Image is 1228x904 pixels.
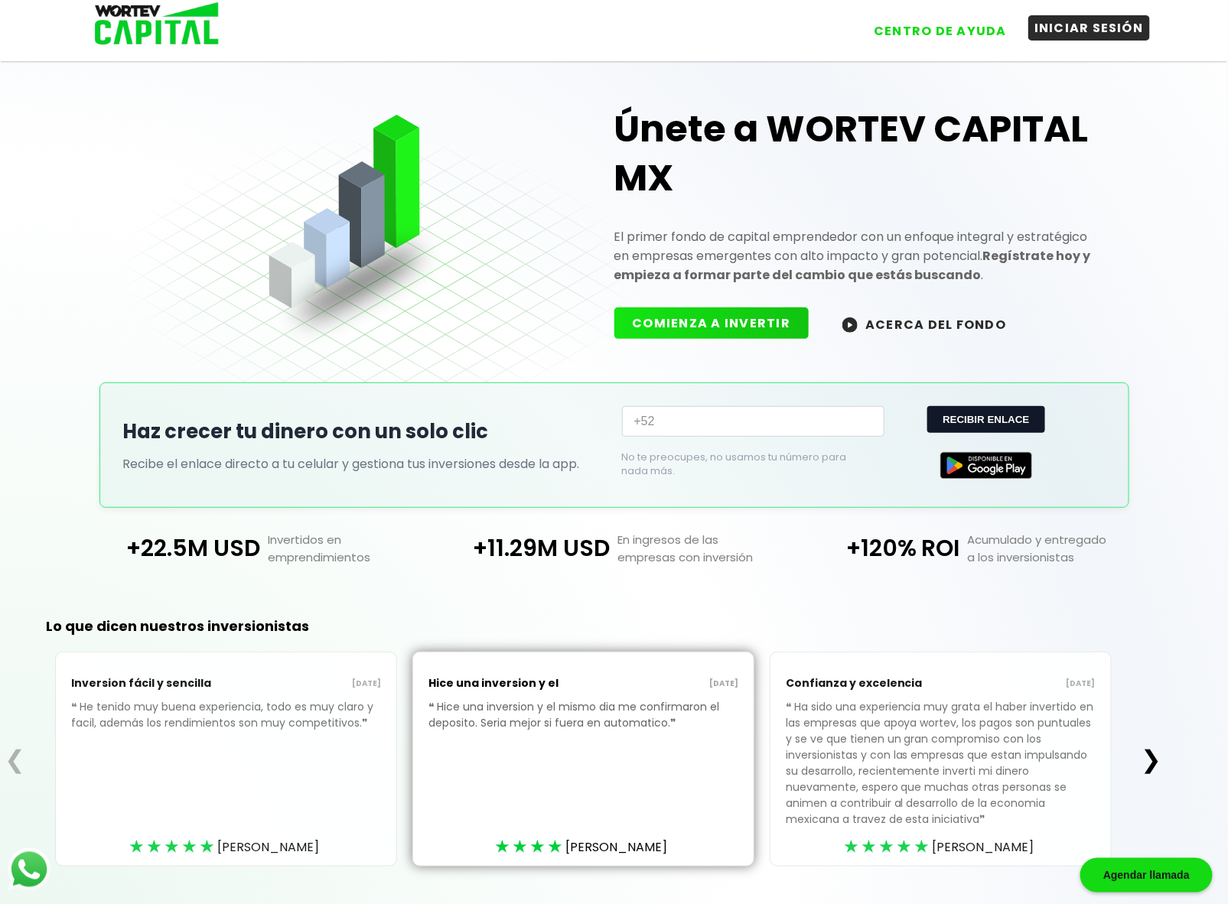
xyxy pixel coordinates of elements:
strong: Regístrate hoy y empieza a formar parte del cambio que estás buscando [614,247,1091,284]
div: Agendar llamada [1080,858,1213,893]
h1: Únete a WORTEV CAPITAL MX [614,105,1106,203]
a: INICIAR SESIÓN [1013,7,1150,44]
p: +120% ROI [789,531,960,566]
p: [DATE] [583,678,738,690]
div: ★★★★★ [129,835,217,858]
p: Ha sido una experiencia muy grata el haber invertido en las empresas que apoya wortev, los pagos ... [786,699,1096,850]
span: [PERSON_NAME] [932,837,1034,857]
button: CENTRO DE AYUDA [868,18,1013,44]
div: ★★★★★ [844,835,932,858]
p: Recibe el enlace directo a tu celular y gestiona tus inversiones desde la app. [123,454,607,473]
span: ❝ [428,699,437,714]
button: ACERCA DEL FONDO [824,307,1024,340]
img: wortev-capital-acerca-del-fondo [842,317,858,333]
a: COMIENZA A INVERTIR [614,314,825,332]
span: ❝ [786,699,794,714]
p: Hice una inversion y el [428,668,584,699]
p: En ingresos de las empresas con inversión [610,531,789,566]
p: Acumulado y entregado a los inversionistas [960,531,1139,566]
span: ❞ [362,715,370,730]
a: CENTRO DE AYUDA [852,7,1013,44]
img: Google Play [940,452,1032,479]
p: El primer fondo de capital emprendedor con un enfoque integral y estratégico en empresas emergent... [614,227,1106,285]
p: [DATE] [940,678,1096,690]
span: [PERSON_NAME] [217,837,319,857]
span: ❝ [71,699,80,714]
p: +11.29M USD [439,531,611,566]
span: ❞ [670,715,679,730]
p: Inversion fácil y sencilla [71,668,226,699]
button: ❯ [1137,744,1167,775]
span: ❞ [980,811,989,827]
button: COMIENZA A INVERTIR [614,307,809,339]
button: RECIBIR ENLACE [927,406,1044,433]
p: Invertidos en emprendimientos [260,531,439,566]
div: ★★★★ [496,835,566,858]
span: [PERSON_NAME] [566,837,668,857]
p: Confianza y excelencia [786,668,941,699]
p: +22.5M USD [89,531,260,566]
p: Hice una inversion y el mismo dia me confirmaron el deposito. Seria mejor si fuera en automatico. [428,699,738,754]
h2: Haz crecer tu dinero con un solo clic [123,417,607,447]
p: No te preocupes, no usamos tu número para nada más. [622,450,860,478]
img: logos_whatsapp-icon.242b2217.svg [8,848,50,891]
p: [DATE] [226,678,381,690]
p: He tenido muy buena experiencia, todo es muy claro y facil, además los rendimientos son muy compe... [71,699,381,754]
button: INICIAR SESIÓN [1028,15,1150,41]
